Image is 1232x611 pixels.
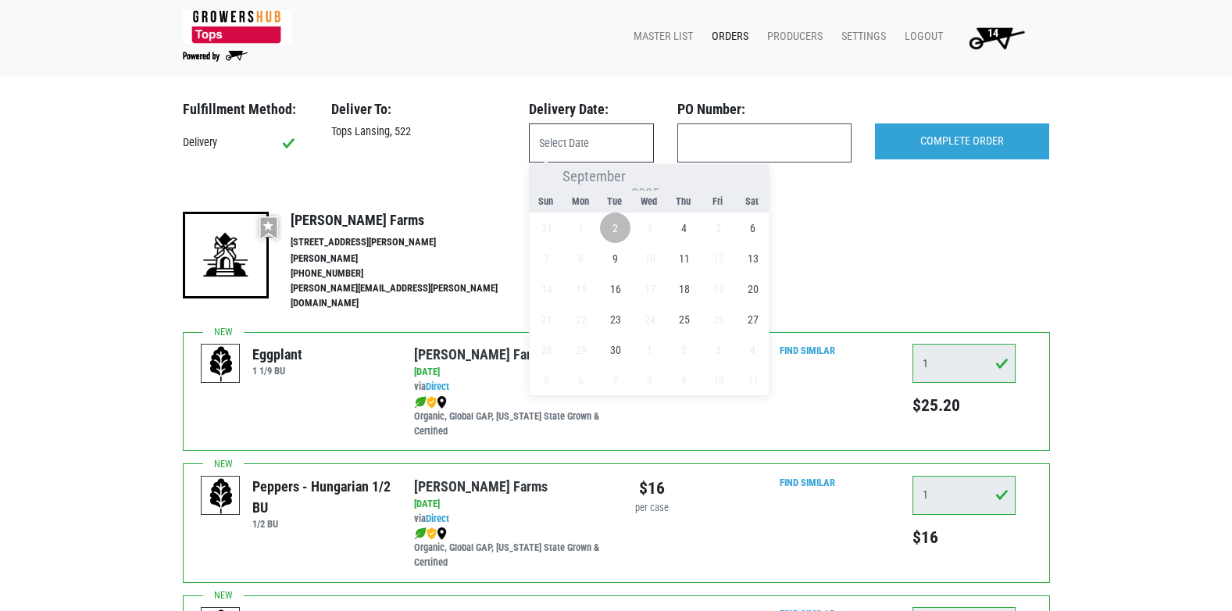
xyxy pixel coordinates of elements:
span: September 8, 2025 [566,243,596,273]
input: COMPLETE ORDER [875,123,1049,159]
span: September 22, 2025 [566,304,596,334]
img: 279edf242af8f9d49a69d9d2afa010fb.png [183,10,291,44]
span: September 12, 2025 [703,243,734,273]
h3: Deliver To: [331,101,505,118]
span: October 11, 2025 [737,365,768,395]
span: September 13, 2025 [737,243,768,273]
div: Eggplant [252,344,302,365]
li: [PERSON_NAME][EMAIL_ADDRESS][PERSON_NAME][DOMAIN_NAME] [291,281,531,311]
div: per case [628,501,676,516]
span: October 5, 2025 [531,365,562,395]
input: Qty [912,344,1016,383]
a: Producers [755,22,829,52]
span: September 26, 2025 [703,304,734,334]
span: September 9, 2025 [600,243,630,273]
span: September 23, 2025 [600,304,630,334]
img: map_marker-0e94453035b3232a4d21701695807de9.png [437,396,447,409]
span: Tue [598,197,632,207]
div: via [414,380,604,395]
span: September 6, 2025 [737,213,768,243]
span: October 3, 2025 [703,334,734,365]
a: Find Similar [780,477,835,488]
h5: $25.20 [912,395,1016,416]
a: Direct [426,513,449,524]
div: [DATE] [414,497,604,512]
div: Organic, Global GAP, [US_STATE] State Grown & Certified [414,526,604,570]
img: 19-7441ae2ccb79c876ff41c34f3bd0da69.png [183,212,269,298]
span: September 25, 2025 [669,304,699,334]
span: September 28, 2025 [531,334,562,365]
span: Sun [529,197,563,207]
div: Peppers - Hungarian 1/2 BU [252,476,391,518]
a: Find Similar [780,345,835,356]
a: Settings [829,22,892,52]
a: 14 [949,22,1037,53]
h6: 1 1/9 BU [252,365,302,377]
span: September 24, 2025 [634,304,665,334]
img: safety-e55c860ca8c00a9c171001a62a92dabd.png [427,527,437,540]
img: leaf-e5c59151409436ccce96b2ca1b28e03c.png [414,527,427,540]
img: Cart [962,22,1031,53]
span: Fri [701,197,735,207]
span: August 31, 2025 [531,213,562,243]
li: [PHONE_NUMBER] [291,266,531,281]
a: [PERSON_NAME] Farms [414,478,548,495]
span: September 27, 2025 [737,304,768,334]
span: October 8, 2025 [634,365,665,395]
span: October 9, 2025 [669,365,699,395]
span: September 20, 2025 [737,273,768,304]
img: map_marker-0e94453035b3232a4d21701695807de9.png [437,527,447,540]
h4: [PERSON_NAME] Farms [291,212,531,229]
span: Thu [666,197,701,207]
span: September 2, 2025 [600,213,630,243]
span: Wed [632,197,666,207]
a: Orders [699,22,755,52]
img: Powered by Big Wheelbarrow [183,51,248,62]
span: Sat [735,197,770,207]
span: September 17, 2025 [634,273,665,304]
span: October 10, 2025 [703,365,734,395]
span: September 10, 2025 [634,243,665,273]
a: [PERSON_NAME] Farms [414,346,548,363]
span: September 14, 2025 [531,273,562,304]
img: safety-e55c860ca8c00a9c171001a62a92dabd.png [427,396,437,409]
span: September 30, 2025 [600,334,630,365]
a: Direct [426,381,449,392]
span: September 18, 2025 [669,273,699,304]
h3: Fulfillment Method: [183,101,308,118]
select: Month [559,170,626,184]
span: September 4, 2025 [669,213,699,243]
span: Mon [563,197,598,207]
span: September 19, 2025 [703,273,734,304]
span: September 5, 2025 [703,213,734,243]
span: September 7, 2025 [531,243,562,273]
input: Select Date [529,123,654,163]
div: Organic, Global GAP, [US_STATE] State Grown & Certified [414,395,604,439]
span: September 16, 2025 [600,273,630,304]
h3: Delivery Date: [529,101,654,118]
img: leaf-e5c59151409436ccce96b2ca1b28e03c.png [414,396,427,409]
li: [PERSON_NAME] [291,252,531,266]
span: September 15, 2025 [566,273,596,304]
h3: PO Number: [677,101,852,118]
span: September 11, 2025 [669,243,699,273]
span: October 2, 2025 [669,334,699,365]
span: September 1, 2025 [566,213,596,243]
div: $16 [628,476,676,501]
img: placeholder-variety-43d6402dacf2d531de610a020419775a.svg [202,477,241,516]
span: 14 [987,27,998,40]
span: October 6, 2025 [566,365,596,395]
a: Logout [892,22,949,52]
div: Tops Lansing, 522 [320,123,517,141]
h5: $16 [912,527,1016,548]
span: October 1, 2025 [634,334,665,365]
span: October 4, 2025 [737,334,768,365]
div: via [414,512,604,527]
h6: 1/2 BU [252,518,391,530]
img: placeholder-variety-43d6402dacf2d531de610a020419775a.svg [202,345,241,384]
div: [DATE] [414,365,604,380]
li: [STREET_ADDRESS][PERSON_NAME] [291,235,531,250]
span: September 3, 2025 [634,213,665,243]
input: Qty [912,476,1016,515]
span: September 21, 2025 [531,304,562,334]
